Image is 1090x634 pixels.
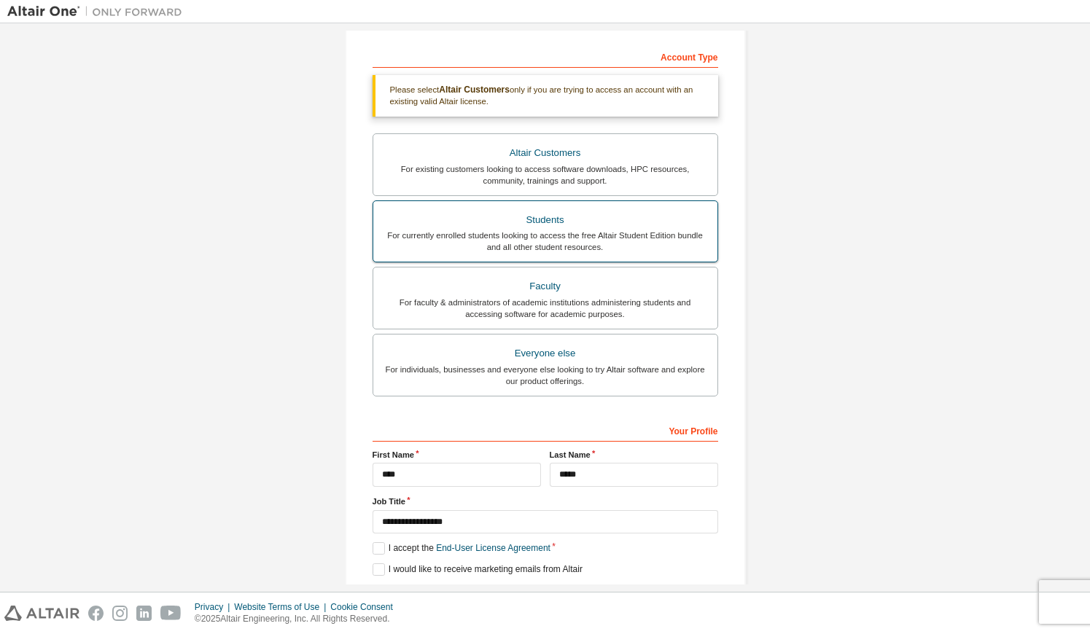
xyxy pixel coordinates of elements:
div: Everyone else [382,343,709,364]
div: For faculty & administrators of academic institutions administering students and accessing softwa... [382,297,709,320]
img: altair_logo.svg [4,606,79,621]
img: Altair One [7,4,190,19]
div: For existing customers looking to access software downloads, HPC resources, community, trainings ... [382,163,709,187]
label: First Name [373,449,541,461]
div: For individuals, businesses and everyone else looking to try Altair software and explore our prod... [382,364,709,387]
p: © 2025 Altair Engineering, Inc. All Rights Reserved. [195,613,402,625]
label: Last Name [550,449,718,461]
img: facebook.svg [88,606,104,621]
div: Your Profile [373,418,718,442]
div: Please select only if you are trying to access an account with an existing valid Altair license. [373,75,718,117]
div: Account Type [373,44,718,68]
div: Website Terms of Use [234,601,330,613]
img: linkedin.svg [136,606,152,621]
label: Job Title [373,496,718,507]
a: End-User License Agreement [436,543,550,553]
div: Cookie Consent [330,601,401,613]
img: instagram.svg [112,606,128,621]
div: Students [382,210,709,230]
div: Privacy [195,601,234,613]
b: Altair Customers [439,85,510,95]
div: For currently enrolled students looking to access the free Altair Student Edition bundle and all ... [382,230,709,253]
label: I accept the [373,542,550,555]
div: Altair Customers [382,143,709,163]
img: youtube.svg [160,606,182,621]
label: I would like to receive marketing emails from Altair [373,563,583,576]
div: Faculty [382,276,709,297]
